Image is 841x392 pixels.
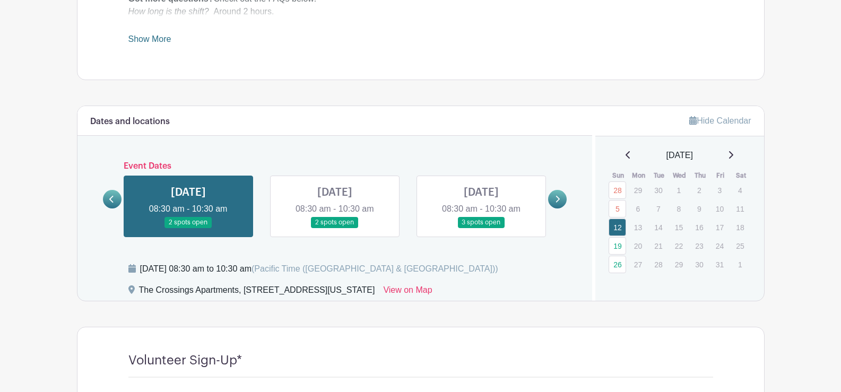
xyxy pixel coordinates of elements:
div: [DATE] 08:30 am to 10:30 am [140,263,498,275]
p: 11 [731,201,749,217]
p: 30 [690,256,708,273]
th: Sat [731,170,751,181]
p: 4 [731,182,749,198]
p: 17 [711,219,729,236]
p: 1 [731,256,749,273]
p: 18 [731,219,749,236]
p: 3 [711,182,729,198]
p: 1 [670,182,688,198]
a: 28 [609,181,626,199]
p: 21 [649,238,667,254]
p: 31 [711,256,729,273]
a: 5 [609,200,626,217]
a: Hide Calendar [689,116,751,125]
th: Thu [690,170,710,181]
p: 13 [629,219,647,236]
th: Sun [608,170,629,181]
p: 2 [690,182,708,198]
p: 20 [629,238,647,254]
a: 19 [609,237,626,255]
p: 30 [649,182,667,198]
p: 9 [690,201,708,217]
p: 23 [690,238,708,254]
th: Fri [710,170,731,181]
p: 10 [711,201,729,217]
p: 6 [629,201,647,217]
p: 24 [711,238,729,254]
a: Show More [128,34,171,48]
th: Mon [629,170,649,181]
p: 7 [649,201,667,217]
li: 8:45 am: Volunteer shifts to pickup food at the grocery store or set up onsite (8:30 a.m. for Gro... [137,18,713,31]
p: 15 [670,219,688,236]
a: View on Map [383,284,432,301]
em: How long is the shift? [128,7,209,16]
th: Tue [649,170,670,181]
p: 25 [731,238,749,254]
div: Around 2 hours. [128,5,713,18]
th: Wed [670,170,690,181]
a: 12 [609,219,626,236]
p: 16 [690,219,708,236]
a: 26 [609,256,626,273]
p: 28 [649,256,667,273]
p: 27 [629,256,647,273]
h4: Volunteer Sign-Up* [128,353,242,368]
h6: Event Dates [122,161,549,171]
p: 29 [670,256,688,273]
h6: Dates and locations [90,117,170,127]
span: (Pacific Time ([GEOGRAPHIC_DATA] & [GEOGRAPHIC_DATA])) [252,264,498,273]
p: 14 [649,219,667,236]
p: 22 [670,238,688,254]
p: 8 [670,201,688,217]
div: The Crossings Apartments, [STREET_ADDRESS][US_STATE] [139,284,375,301]
span: [DATE] [666,149,693,162]
p: 29 [629,182,647,198]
